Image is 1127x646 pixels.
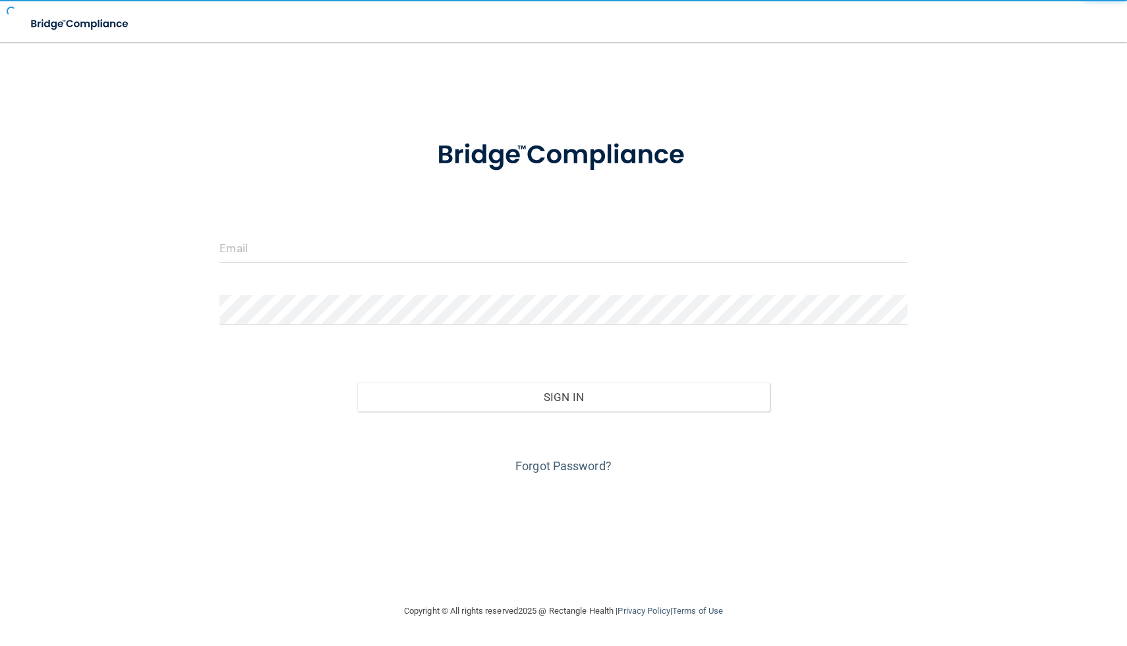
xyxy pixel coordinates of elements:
button: Sign In [357,383,770,412]
a: Terms of Use [672,606,723,616]
img: bridge_compliance_login_screen.278c3ca4.svg [410,121,717,190]
input: Email [219,233,907,263]
img: bridge_compliance_login_screen.278c3ca4.svg [20,11,141,38]
a: Privacy Policy [618,606,670,616]
a: Forgot Password? [515,459,612,473]
div: Copyright © All rights reserved 2025 @ Rectangle Health | | [323,590,804,632]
